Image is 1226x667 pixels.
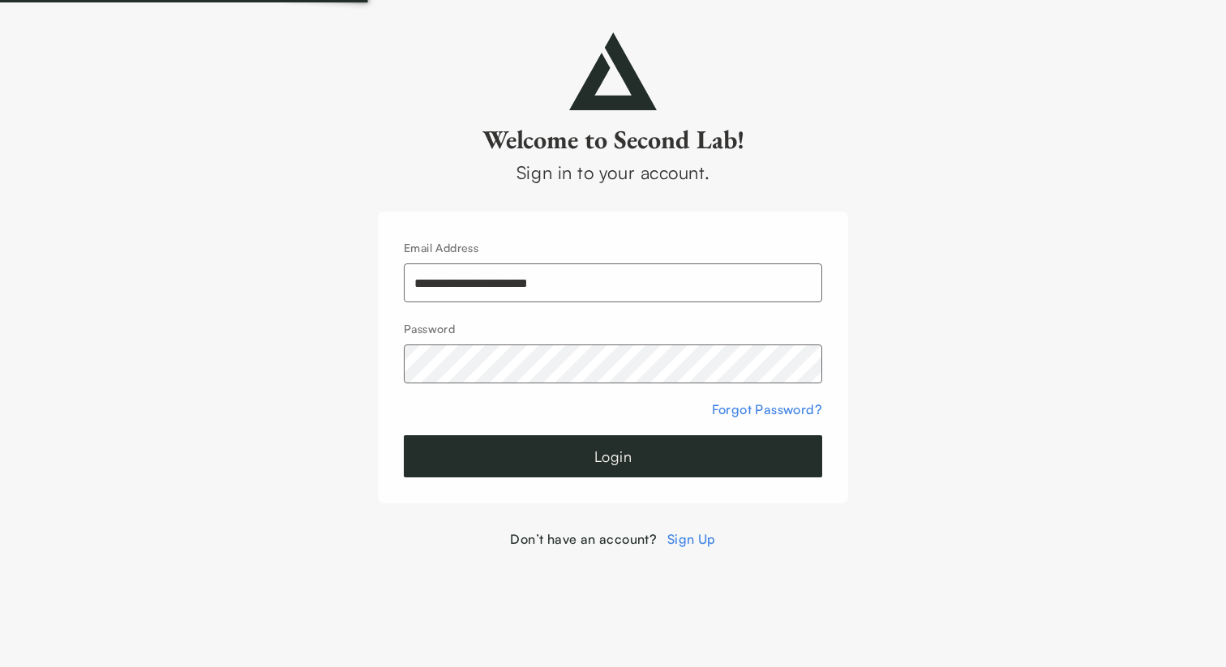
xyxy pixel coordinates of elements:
[667,531,716,547] a: Sign Up
[404,435,822,477] button: Login
[378,159,848,186] div: Sign in to your account.
[378,123,848,156] h2: Welcome to Second Lab!
[404,241,478,254] label: Email Address
[378,529,848,549] div: Don’t have an account?
[712,401,822,417] a: Forgot Password?
[404,322,455,336] label: Password
[569,32,657,110] img: secondlab-logo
